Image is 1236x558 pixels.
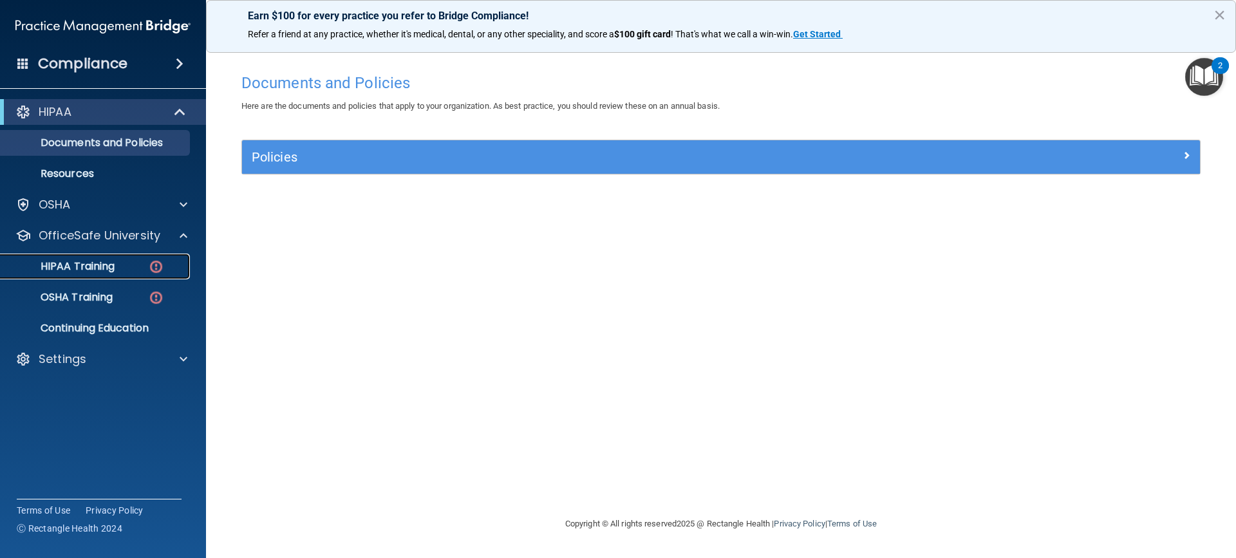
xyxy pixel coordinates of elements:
[17,522,122,535] span: Ⓒ Rectangle Health 2024
[17,504,70,517] a: Terms of Use
[252,147,1190,167] a: Policies
[248,10,1194,22] p: Earn $100 for every practice you refer to Bridge Compliance!
[15,14,191,39] img: PMB logo
[241,75,1201,91] h4: Documents and Policies
[148,259,164,275] img: danger-circle.6113f641.png
[8,291,113,304] p: OSHA Training
[8,136,184,149] p: Documents and Policies
[827,519,877,528] a: Terms of Use
[248,29,614,39] span: Refer a friend at any practice, whether it's medical, dental, or any other speciality, and score a
[241,101,720,111] span: Here are the documents and policies that apply to your organization. As best practice, you should...
[39,197,71,212] p: OSHA
[39,104,71,120] p: HIPAA
[793,29,843,39] a: Get Started
[8,167,184,180] p: Resources
[8,322,184,335] p: Continuing Education
[15,197,187,212] a: OSHA
[8,260,115,273] p: HIPAA Training
[15,351,187,367] a: Settings
[15,104,187,120] a: HIPAA
[148,290,164,306] img: danger-circle.6113f641.png
[86,504,144,517] a: Privacy Policy
[39,351,86,367] p: Settings
[39,228,160,243] p: OfficeSafe University
[38,55,127,73] h4: Compliance
[774,519,825,528] a: Privacy Policy
[1185,58,1223,96] button: Open Resource Center, 2 new notifications
[486,503,956,544] div: Copyright © All rights reserved 2025 @ Rectangle Health | |
[614,29,671,39] strong: $100 gift card
[1213,5,1226,25] button: Close
[252,150,951,164] h5: Policies
[671,29,793,39] span: ! That's what we call a win-win.
[793,29,841,39] strong: Get Started
[1218,66,1222,82] div: 2
[15,228,187,243] a: OfficeSafe University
